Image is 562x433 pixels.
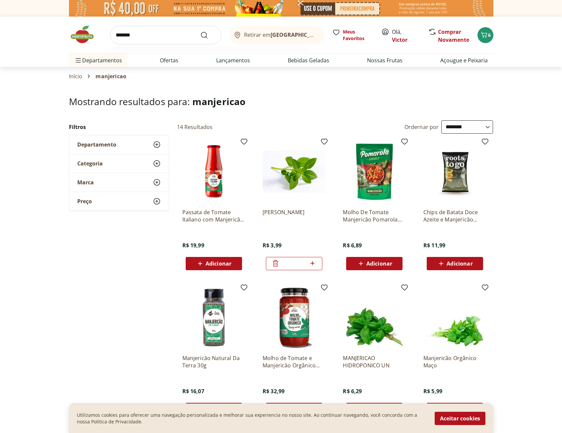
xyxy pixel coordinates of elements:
[367,56,403,64] a: Nossas Frutas
[263,388,284,395] span: R$ 32,99
[182,209,245,223] a: Passata de Tomate Italiano com Manjericão Natural da Terra 680g
[244,32,317,38] span: Retirar em
[77,198,92,205] span: Preço
[343,209,406,223] a: Molho De Tomate Manjericão Pomarola Sabores Sachê 300G
[392,36,407,43] a: Victor
[263,286,326,349] img: Molho de Tomate e Manjericão Orgânico Natural Da Terra 330g
[160,56,178,64] a: Ofertas
[435,412,485,425] button: Aceitar cookies
[69,192,169,211] button: Preço
[192,95,246,108] span: manjericao
[427,257,483,270] button: Adicionar
[332,29,373,42] a: Meus Favoritos
[343,354,406,369] a: MANJERICAO HIDROPONICO UN
[440,56,488,64] a: Açougue e Peixaria
[206,261,231,266] span: Adicionar
[229,26,324,44] button: Retirar em[GEOGRAPHIC_DATA]/[GEOGRAPHIC_DATA]
[392,28,421,44] span: Olá,
[69,154,169,173] button: Categoria
[423,354,486,369] a: Manjericão Orgânico Maço
[423,242,445,249] span: R$ 11,99
[343,29,373,42] span: Meus Favoritos
[69,135,169,154] button: Departamento
[69,73,83,79] a: Início
[343,388,362,395] span: R$ 6,29
[95,73,126,79] span: manjericao
[200,31,216,39] button: Submit Search
[423,140,486,203] img: Chips de Batata Doce Azeite e Manjericão Roots to Go 45g
[69,25,102,44] img: Hortifruti
[288,56,329,64] a: Bebidas Geladas
[77,179,94,186] span: Marca
[182,388,204,395] span: R$ 16,07
[74,52,122,68] span: Departamentos
[182,242,204,249] span: R$ 19,99
[263,140,326,203] img: Manjericão Hasegawa
[77,412,427,425] p: Utilizamos cookies para oferecer uma navegação personalizada e melhorar sua experiencia no nosso ...
[69,173,169,192] button: Marca
[423,286,486,349] img: Manjericão Orgânico Maço
[343,286,406,349] img: MANJERICAO HIDROPONICO UN
[77,160,103,167] span: Categoria
[216,56,250,64] a: Lançamentos
[366,261,392,266] span: Adicionar
[69,96,493,107] h1: Mostrando resultados para:
[438,28,469,43] a: Comprar Novamente
[343,242,362,249] span: R$ 6,89
[110,26,221,44] input: search
[74,52,82,68] button: Menu
[423,209,486,223] a: Chips de Batata Doce Azeite e Manjericão Roots to Go 45g
[177,123,213,131] h2: 14 Resultados
[427,403,483,416] button: Adicionar
[447,261,472,266] span: Adicionar
[271,31,382,38] b: [GEOGRAPHIC_DATA]/[GEOGRAPHIC_DATA]
[186,257,242,270] button: Adicionar
[263,242,281,249] span: R$ 3,99
[186,403,242,416] button: Adicionar
[423,388,442,395] span: R$ 5,99
[69,120,169,134] h2: Filtros
[346,257,403,270] button: Adicionar
[346,403,403,416] button: Adicionar
[263,354,326,369] a: Molho de Tomate e Manjericão Orgânico Natural Da Terra 330g
[77,141,116,148] span: Departamento
[477,27,493,43] button: Carrinho
[182,354,245,369] a: Manjericão Natural Da Terra 30g
[266,403,322,416] button: Adicionar
[488,32,491,38] span: 6
[182,140,245,203] img: Passata de Tomate Italiano com Manjericão Natural da Terra 680g
[343,140,406,203] img: Molho De Tomate Manjericão Pomarola Sabores Sachê 300G
[263,209,326,223] a: [PERSON_NAME]
[182,286,245,349] img: Manjericão Natural Da Terra 30g
[405,123,439,131] label: Ordernar por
